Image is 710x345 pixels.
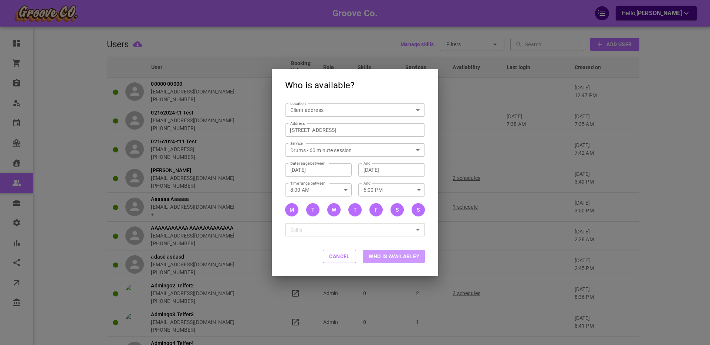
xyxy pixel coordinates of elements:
[364,181,371,186] label: And
[348,203,362,216] button: T
[354,206,357,214] div: T
[364,166,420,174] input: mmm dd, yyyy
[272,69,438,100] h2: Who is available?
[413,145,423,155] button: Open
[290,121,305,126] label: Address
[290,101,306,106] label: Location
[323,250,356,263] button: Cancel
[390,203,404,216] button: S
[417,206,420,214] div: S
[290,141,303,146] label: Service
[375,206,378,214] div: F
[332,206,336,214] div: W
[306,203,319,216] button: T
[290,206,294,214] div: M
[285,203,298,216] button: M
[290,161,325,166] label: Date range between
[290,181,326,186] label: Time range between
[396,206,399,214] div: S
[290,166,346,174] input: mmm dd, yyyy
[290,106,420,114] div: Client address
[287,125,415,134] input: AddressClear
[327,203,341,216] button: W
[369,203,383,216] button: F
[412,203,425,216] button: S
[364,161,371,166] label: And
[311,206,315,214] div: T
[363,250,425,263] button: Who is available?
